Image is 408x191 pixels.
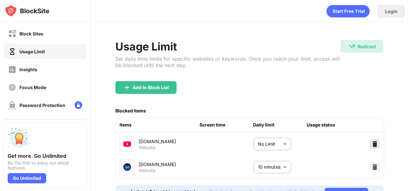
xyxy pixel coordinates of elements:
[123,163,131,171] img: favicons
[253,121,307,128] div: Daily limit
[19,67,37,72] div: Insights
[133,85,169,90] div: Add to Block List
[358,44,376,49] div: Redirect
[307,121,360,128] div: Usage status
[75,101,82,109] img: lock-menu.svg
[8,173,46,183] div: Go Unlimited
[258,141,281,148] p: No Limit
[385,9,397,14] div: Login
[115,56,340,68] div: Set daily time limits for specific websites or keywords. Once you reach your limit, access will b...
[326,5,370,18] div: animation
[200,121,253,128] div: Screen time
[258,164,281,171] p: 10 minutes
[4,4,49,17] img: logo-blocksite.svg
[139,138,200,145] div: [DOMAIN_NAME]
[8,127,31,150] img: push-unlimited.svg
[19,103,65,108] div: Password Protection
[8,48,16,56] img: time-usage-on.svg
[8,30,16,38] img: block-off.svg
[19,31,43,36] div: Block Sites
[8,101,16,109] img: password-protection-off.svg
[8,153,83,159] div: Get more. Go Unlimited
[8,83,16,91] img: focus-off.svg
[8,160,83,171] div: Be the first to enjoy our latest features
[19,49,45,54] div: Usage Limit
[123,140,131,148] img: favicons
[19,85,46,90] div: Focus Mode
[139,145,156,150] div: Website
[115,40,340,53] div: Usage Limit
[139,161,200,168] div: [DOMAIN_NAME]
[139,168,156,173] div: Website
[115,108,146,113] div: Blocked Items
[120,121,200,128] div: Items
[8,65,16,73] img: insights-off.svg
